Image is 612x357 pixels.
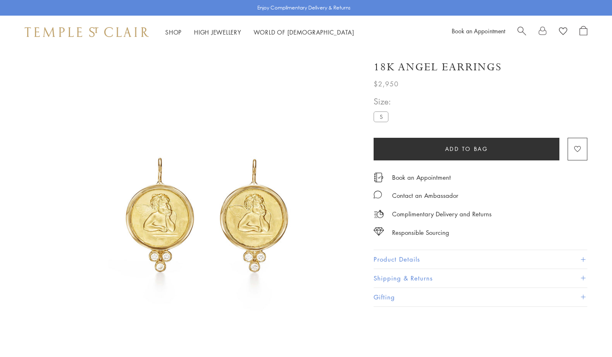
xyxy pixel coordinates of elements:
a: World of [DEMOGRAPHIC_DATA]World of [DEMOGRAPHIC_DATA] [254,28,354,36]
img: icon_delivery.svg [374,209,384,219]
a: ShopShop [165,28,182,36]
button: Gifting [374,288,587,306]
p: Enjoy Complimentary Delivery & Returns [257,4,351,12]
button: Add to bag [374,138,559,160]
img: 18K Angel Earrings [53,49,361,357]
h1: 18K Angel Earrings [374,60,502,74]
img: Temple St. Clair [25,27,149,37]
span: Size: [374,95,392,108]
img: icon_appointment.svg [374,173,383,182]
span: Add to bag [445,144,488,153]
span: $2,950 [374,79,399,89]
a: View Wishlist [559,26,567,38]
label: S [374,111,388,122]
p: Complimentary Delivery and Returns [392,209,492,219]
nav: Main navigation [165,27,354,37]
a: Book an Appointment [452,27,505,35]
img: icon_sourcing.svg [374,227,384,236]
a: Search [517,26,526,38]
div: Responsible Sourcing [392,227,449,238]
img: MessageIcon-01_2.svg [374,190,382,199]
a: Book an Appointment [392,173,451,182]
div: Contact an Ambassador [392,190,458,201]
a: High JewelleryHigh Jewellery [194,28,241,36]
button: Product Details [374,250,587,269]
button: Shipping & Returns [374,269,587,287]
a: Open Shopping Bag [580,26,587,38]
